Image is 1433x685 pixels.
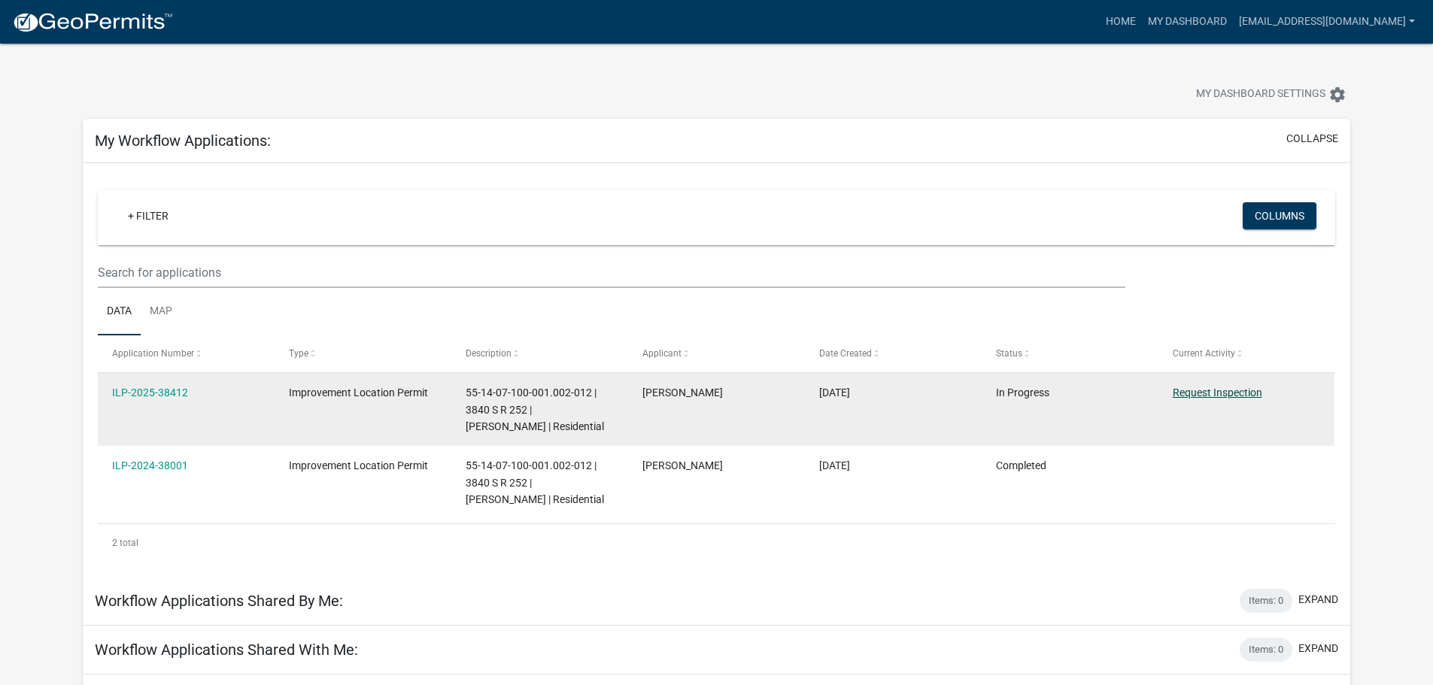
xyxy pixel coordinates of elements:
a: + Filter [116,202,181,229]
span: Improvement Location Permit [289,386,428,399]
span: 55-14-07-100-001.002-012 | 3840 S R 252 | Burl Tichenor | Residential [466,386,604,433]
a: Data [98,288,141,336]
i: settings [1328,86,1346,104]
span: Current Activity [1173,348,1235,359]
div: Items: 0 [1240,589,1292,613]
span: Applicant [642,348,682,359]
a: Home [1100,8,1142,36]
div: Items: 0 [1240,638,1292,662]
datatable-header-cell: Description [451,335,628,371]
span: Burl Tichenor [642,386,723,399]
h5: Workflow Applications Shared By Me: [95,592,343,610]
span: My Dashboard Settings [1196,86,1325,104]
span: Improvement Location Permit [289,459,428,471]
span: Type [289,348,308,359]
div: collapse [83,163,1350,577]
button: expand [1298,641,1338,656]
datatable-header-cell: Status [981,335,1158,371]
div: 2 total [98,524,1335,562]
span: 08/07/2024 [819,459,850,471]
button: expand [1298,592,1338,608]
span: In Progress [996,386,1049,399]
datatable-header-cell: Date Created [805,335,982,371]
h5: Workflow Applications Shared With Me: [95,641,358,659]
datatable-header-cell: Current Activity [1158,335,1334,371]
a: [EMAIL_ADDRESS][DOMAIN_NAME] [1233,8,1421,36]
a: My Dashboard [1142,8,1233,36]
datatable-header-cell: Type [275,335,451,371]
a: Map [141,288,181,336]
datatable-header-cell: Applicant [628,335,805,371]
span: Completed [996,459,1046,471]
a: ILP-2025-38412 [112,386,188,399]
span: Description [466,348,512,359]
datatable-header-cell: Application Number [98,335,275,371]
button: collapse [1286,131,1338,147]
button: My Dashboard Settingssettings [1184,80,1359,109]
input: Search for applications [98,257,1125,288]
button: Columns [1243,202,1316,229]
span: Burl Tichenor [642,459,723,471]
span: Status [996,348,1022,359]
span: 55-14-07-100-001.002-012 | 3840 S R 252 | Burl Tichenor | Residential [466,459,604,506]
h5: My Workflow Applications: [95,132,271,150]
a: Request Inspection [1173,386,1262,399]
a: ILP-2024-38001 [112,459,188,471]
span: Date Created [819,348,872,359]
span: 05/29/2025 [819,386,850,399]
span: Application Number [112,348,194,359]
